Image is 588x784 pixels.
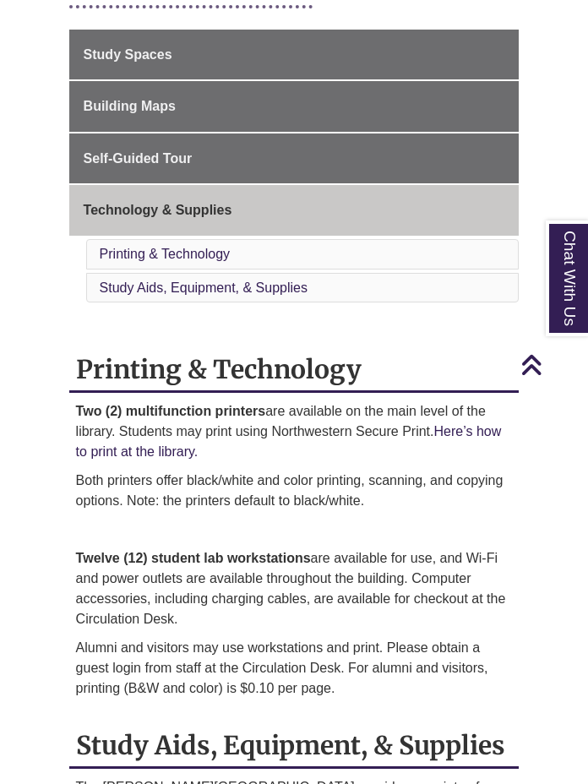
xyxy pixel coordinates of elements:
a: Technology & Supplies [69,185,520,236]
a: Study Aids, Equipment, & Supplies [100,280,308,295]
span: Building Maps [84,99,176,113]
p: are available for use, and Wi-Fi and power outlets are available throughout the building. Compute... [76,548,513,629]
span: Technology & Supplies [84,203,232,217]
a: Study Spaces [69,30,520,80]
div: Guide Page Menu [69,30,520,307]
a: Back to Top [520,353,584,376]
h2: Printing & Technology [69,348,520,393]
p: Alumni and visitors may use workstations and print. Please obtain a guest login from staff at the... [76,638,513,699]
strong: Two (2) multifunction printers [76,404,266,418]
span: Study Spaces [84,47,172,62]
p: Both printers offer black/white and color printing, scanning, and copying options. Note: the prin... [76,471,513,511]
a: Printing & Technology [100,247,230,261]
strong: Twelve (12) student lab workstations [76,551,311,565]
a: Building Maps [69,81,520,132]
p: are available on the main level of the library. ​Students may print using Northwestern Secure Print. [76,401,513,462]
a: Self-Guided Tour [69,133,520,184]
span: Self-Guided Tour [84,151,193,166]
h2: Study Aids, Equipment, & Supplies [69,724,520,769]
